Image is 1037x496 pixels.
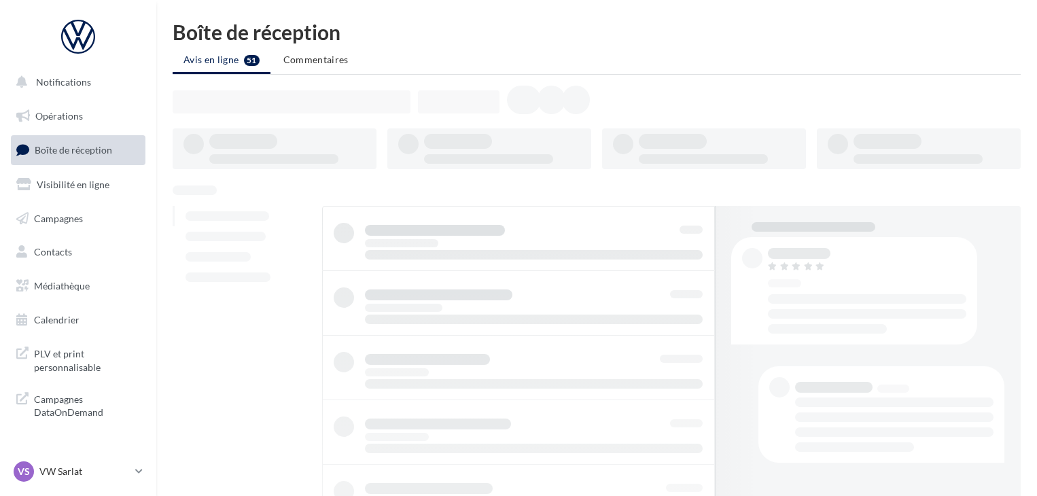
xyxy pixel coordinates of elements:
a: Boîte de réception [8,135,148,164]
p: VW Sarlat [39,465,130,478]
a: VS VW Sarlat [11,459,145,484]
a: Campagnes [8,205,148,233]
a: Contacts [8,238,148,266]
a: Campagnes DataOnDemand [8,385,148,425]
span: Campagnes DataOnDemand [34,390,140,419]
a: PLV et print personnalisable [8,339,148,379]
button: Notifications [8,68,143,96]
span: Boîte de réception [35,144,112,156]
span: Visibilité en ligne [37,179,109,190]
span: Calendrier [34,314,80,325]
span: Contacts [34,246,72,258]
span: VS [18,465,30,478]
div: Boîte de réception [173,22,1021,42]
a: Opérations [8,102,148,130]
a: Visibilité en ligne [8,171,148,199]
a: Calendrier [8,306,148,334]
span: Notifications [36,76,91,88]
span: Opérations [35,110,83,122]
a: Médiathèque [8,272,148,300]
span: PLV et print personnalisable [34,344,140,374]
span: Commentaires [283,54,349,65]
span: Campagnes [34,212,83,224]
span: Médiathèque [34,280,90,291]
